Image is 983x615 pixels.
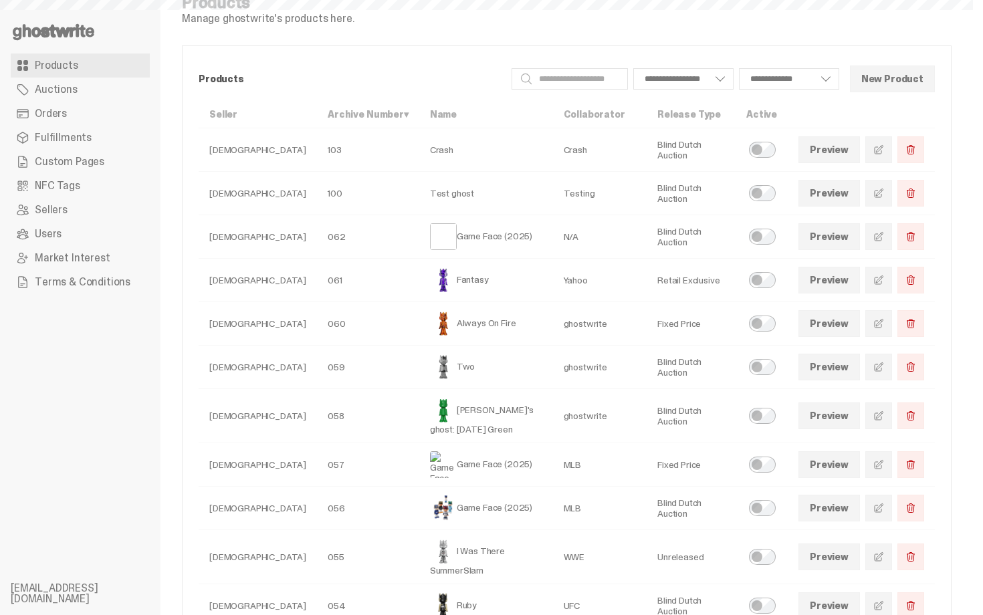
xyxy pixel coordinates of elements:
[199,259,317,302] td: [DEMOGRAPHIC_DATA]
[430,451,457,478] img: Game Face (2025)
[419,487,553,530] td: Game Face (2025)
[11,198,150,222] a: Sellers
[647,487,736,530] td: Blind Dutch Auction
[553,530,647,584] td: WWE
[897,223,924,250] button: Delete Product
[317,259,419,302] td: 061
[419,302,553,346] td: Always On Fire
[11,150,150,174] a: Custom Pages
[35,180,80,191] span: NFC Tags
[897,267,924,293] button: Delete Product
[35,277,130,287] span: Terms & Conditions
[430,354,457,380] img: Two
[419,215,553,259] td: Game Face (2025)
[897,180,924,207] button: Delete Product
[182,13,354,24] p: Manage ghostwrite's products here.
[798,180,860,207] a: Preview
[199,74,501,84] p: Products
[11,78,150,102] a: Auctions
[35,253,110,263] span: Market Interest
[798,451,860,478] a: Preview
[199,101,317,128] th: Seller
[419,346,553,389] td: Two
[11,222,150,246] a: Users
[798,310,860,337] a: Preview
[199,530,317,584] td: [DEMOGRAPHIC_DATA]
[897,495,924,521] button: Delete Product
[35,156,104,167] span: Custom Pages
[553,101,647,128] th: Collaborator
[35,132,92,143] span: Fulfillments
[553,215,647,259] td: N/A
[35,84,78,95] span: Auctions
[199,215,317,259] td: [DEMOGRAPHIC_DATA]
[798,354,860,380] a: Preview
[317,487,419,530] td: 056
[553,259,647,302] td: Yahoo
[798,267,860,293] a: Preview
[798,223,860,250] a: Preview
[553,443,647,487] td: MLB
[430,538,457,565] img: I Was There SummerSlam
[199,443,317,487] td: [DEMOGRAPHIC_DATA]
[317,346,419,389] td: 059
[746,108,777,120] a: Active
[35,108,67,119] span: Orders
[419,259,553,302] td: Fantasy
[35,229,62,239] span: Users
[647,302,736,346] td: Fixed Price
[199,346,317,389] td: [DEMOGRAPHIC_DATA]
[199,128,317,172] td: [DEMOGRAPHIC_DATA]
[798,136,860,163] a: Preview
[553,389,647,443] td: ghostwrite
[430,310,457,337] img: Always On Fire
[11,246,150,270] a: Market Interest
[35,205,68,215] span: Sellers
[897,310,924,337] button: Delete Product
[317,302,419,346] td: 060
[317,530,419,584] td: 055
[897,354,924,380] button: Delete Product
[430,223,457,250] img: Game Face (2025)
[404,108,409,120] span: ▾
[11,53,150,78] a: Products
[553,346,647,389] td: ghostwrite
[199,302,317,346] td: [DEMOGRAPHIC_DATA]
[897,136,924,163] button: Delete Product
[199,172,317,215] td: [DEMOGRAPHIC_DATA]
[647,215,736,259] td: Blind Dutch Auction
[35,60,78,71] span: Products
[419,172,553,215] td: Test ghost
[11,583,171,604] li: [EMAIL_ADDRESS][DOMAIN_NAME]
[647,346,736,389] td: Blind Dutch Auction
[647,389,736,443] td: Blind Dutch Auction
[647,128,736,172] td: Blind Dutch Auction
[317,215,419,259] td: 062
[798,495,860,521] a: Preview
[430,397,457,424] img: Schrödinger's ghost: Sunday Green
[897,543,924,570] button: Delete Product
[199,389,317,443] td: [DEMOGRAPHIC_DATA]
[897,402,924,429] button: Delete Product
[647,101,736,128] th: Release Type
[328,108,409,120] a: Archive Number▾
[419,101,553,128] th: Name
[430,267,457,293] img: Fantasy
[798,543,860,570] a: Preview
[11,126,150,150] a: Fulfillments
[430,495,457,521] img: Game Face (2025)
[419,443,553,487] td: Game Face (2025)
[647,443,736,487] td: Fixed Price
[317,389,419,443] td: 058
[317,172,419,215] td: 100
[11,174,150,198] a: NFC Tags
[553,487,647,530] td: MLB
[553,172,647,215] td: Testing
[897,451,924,478] button: Delete Product
[647,259,736,302] td: Retail Exclusive
[317,128,419,172] td: 103
[419,530,553,584] td: I Was There SummerSlam
[647,530,736,584] td: Unreleased
[11,270,150,294] a: Terms & Conditions
[553,128,647,172] td: Crash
